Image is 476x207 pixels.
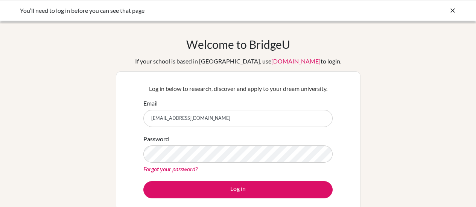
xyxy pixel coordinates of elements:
label: Email [143,99,158,108]
a: [DOMAIN_NAME] [271,57,321,65]
p: Log in below to research, discover and apply to your dream university. [143,84,333,93]
button: Log in [143,181,333,198]
a: Forgot your password? [143,165,198,172]
label: Password [143,134,169,144]
div: You’ll need to log in before you can see that page [20,6,344,15]
h1: Welcome to BridgeU [186,38,290,51]
div: If your school is based in [GEOGRAPHIC_DATA], use to login. [135,57,341,66]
